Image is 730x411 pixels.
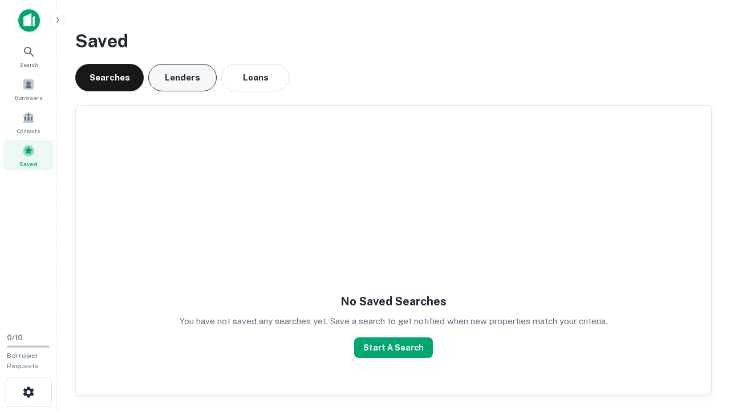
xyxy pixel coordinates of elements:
[7,333,23,342] span: 0 / 10
[221,64,290,91] button: Loans
[148,64,217,91] button: Lenders
[18,9,40,32] img: capitalize-icon.png
[19,60,38,69] span: Search
[19,159,38,168] span: Saved
[17,126,40,135] span: Contacts
[180,315,607,328] p: You have not saved any searches yet. Save a search to get notified when new properties match your...
[340,293,447,310] h5: No Saved Searches
[3,107,54,138] a: Contacts
[3,74,54,104] a: Borrowers
[75,64,144,91] button: Searches
[673,320,730,374] iframe: Chat Widget
[7,352,39,370] span: Borrower Requests
[354,337,433,358] button: Start A Search
[3,41,54,71] a: Search
[3,140,54,171] a: Saved
[15,93,42,102] span: Borrowers
[75,27,712,55] h3: Saved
